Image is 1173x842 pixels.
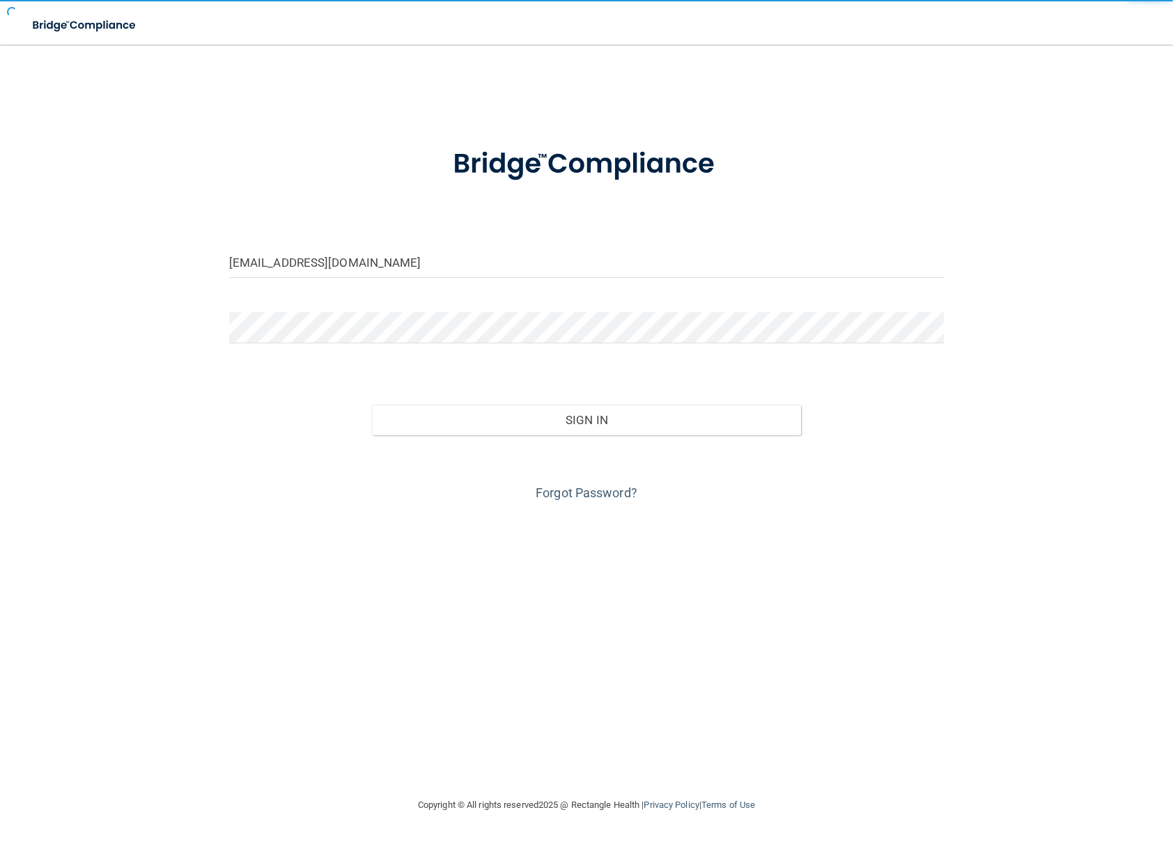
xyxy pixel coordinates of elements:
a: Privacy Policy [644,800,699,810]
button: Sign In [372,405,801,435]
input: Email [229,247,945,278]
img: bridge_compliance_login_screen.278c3ca4.svg [21,11,149,40]
img: bridge_compliance_login_screen.278c3ca4.svg [424,128,749,201]
a: Forgot Password? [536,485,637,500]
a: Terms of Use [701,800,755,810]
div: Copyright © All rights reserved 2025 @ Rectangle Health | | [332,783,841,827]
